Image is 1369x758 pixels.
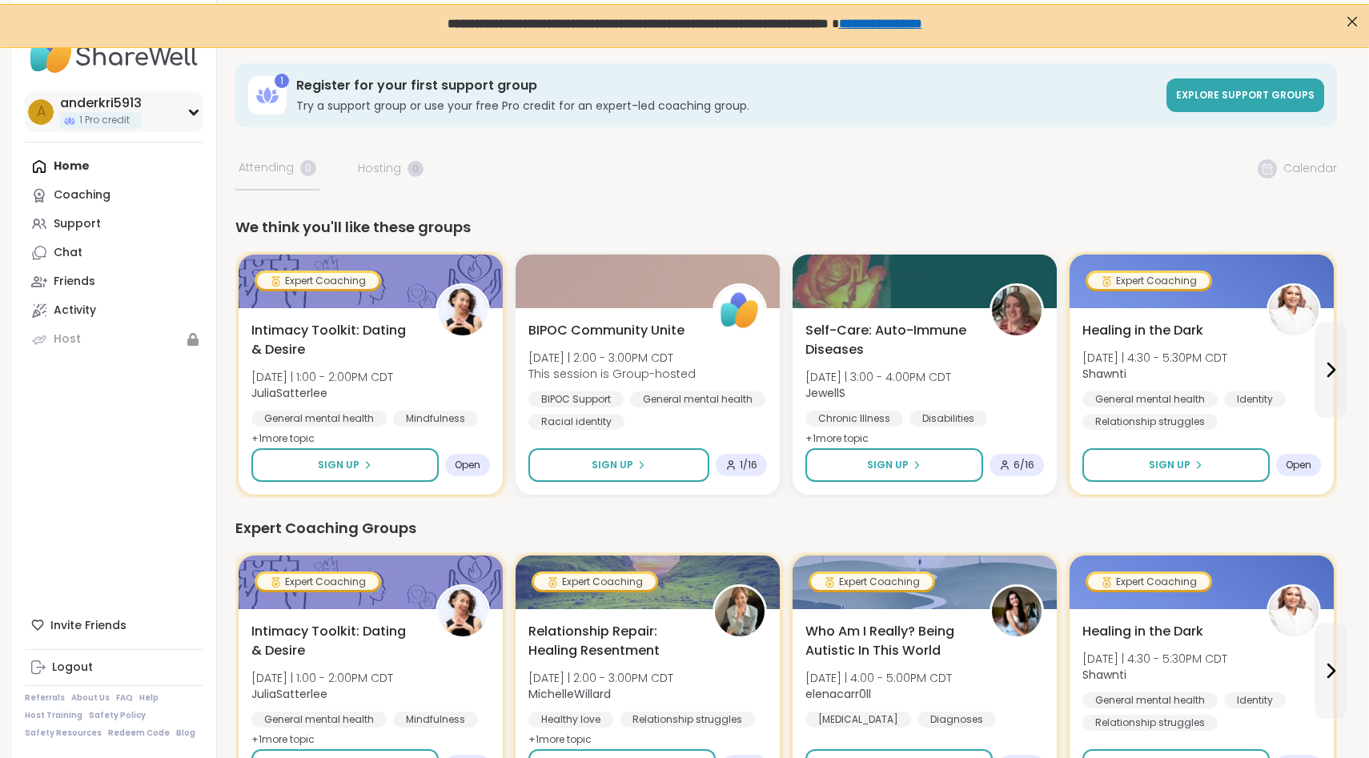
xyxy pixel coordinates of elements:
div: Chat [54,245,82,261]
img: Shawnti [1269,286,1319,335]
span: Sign Up [1149,458,1190,472]
div: Expert Coaching Groups [235,517,1337,539]
img: MichelleWillard [715,587,765,636]
div: Diagnoses [917,712,996,728]
a: Support [25,210,203,239]
div: General mental health [251,712,387,728]
div: Expert Coaching [257,273,379,289]
span: [DATE] | 2:00 - 3:00PM CDT [528,350,696,366]
div: Identity [1224,692,1286,708]
span: This session is Group-hosted [528,366,696,382]
div: Expert Coaching [257,574,379,590]
span: Open [1286,459,1311,471]
span: 1 / 16 [740,459,757,471]
h3: Register for your first support group [296,77,1157,94]
span: Sign Up [867,458,909,472]
span: Relationship Repair: Healing Resentment [528,622,695,660]
div: General mental health [251,411,387,427]
div: Mindfulness [393,712,478,728]
div: Logout [52,660,93,676]
a: Coaching [25,181,203,210]
div: Expert Coaching [1088,574,1210,590]
div: Coaching [54,187,110,203]
button: Sign Up [528,448,709,482]
div: Expert Coaching [1088,273,1210,289]
img: elenacarr0ll [992,587,1042,636]
span: Healing in the Dark [1082,622,1203,641]
div: Relationship struggles [620,712,755,728]
div: General mental health [1082,391,1218,407]
div: Identity [1224,391,1286,407]
span: [DATE] | 1:00 - 2:00PM CDT [251,670,393,686]
span: Intimacy Toolkit: Dating & Desire [251,321,418,359]
div: General mental health [630,391,765,407]
span: [DATE] | 4:00 - 5:00PM CDT [805,670,952,686]
span: Self-Care: Auto-Immune Diseases [805,321,972,359]
div: Activity [54,303,96,319]
b: elenacarr0ll [805,686,871,702]
a: Friends [25,267,203,296]
div: Relationship struggles [1082,715,1218,731]
a: Blog [176,728,195,739]
span: Sign Up [592,458,633,472]
div: Invite Friends [25,611,203,640]
div: Disabilities [909,411,987,427]
b: JewellS [805,385,845,401]
button: Sign Up [251,448,439,482]
div: We think you'll like these groups [235,216,1337,239]
a: About Us [71,692,110,704]
div: Close Step [1342,6,1363,27]
b: MichelleWillard [528,686,611,702]
div: Mindfulness [393,411,478,427]
b: Shawnti [1082,667,1126,683]
img: ShareWell [715,286,765,335]
a: Referrals [25,692,65,704]
div: Racial identity [528,414,624,430]
span: [DATE] | 4:30 - 5:30PM CDT [1082,651,1227,667]
div: Relationship struggles [1082,414,1218,430]
div: General mental health [1082,692,1218,708]
span: [DATE] | 2:00 - 3:00PM CDT [528,670,673,686]
a: Chat [25,239,203,267]
button: Sign Up [805,448,983,482]
img: JuliaSatterlee [438,286,488,335]
a: Explore support groups [1166,78,1324,112]
a: Help [139,692,159,704]
h3: Try a support group or use your free Pro credit for an expert-led coaching group. [296,98,1157,114]
a: Logout [25,653,203,682]
a: FAQ [116,692,133,704]
b: JuliaSatterlee [251,686,327,702]
img: Shawnti [1269,587,1319,636]
div: Expert Coaching [534,574,656,590]
div: Friends [54,274,95,290]
a: Host [25,325,203,354]
span: Who Am I Really? Being Autistic In This World [805,622,972,660]
div: Chronic Illness [805,411,903,427]
span: 6 / 16 [1014,459,1034,471]
div: anderkri5913 [60,94,142,112]
span: Intimacy Toolkit: Dating & Desire [251,622,418,660]
div: BIPOC Support [528,391,624,407]
span: Explore support groups [1176,88,1315,102]
div: Host [54,331,81,347]
span: a [37,102,46,122]
img: JuliaSatterlee [438,587,488,636]
span: Healing in the Dark [1082,321,1203,340]
b: Shawnti [1082,366,1126,382]
a: Safety Resources [25,728,102,739]
a: Redeem Code [108,728,170,739]
img: JewellS [992,286,1042,335]
b: JuliaSatterlee [251,385,327,401]
a: Host Training [25,710,82,721]
img: ShareWell Nav Logo [25,26,203,82]
div: 1 [275,74,289,88]
div: Healthy love [528,712,613,728]
div: [MEDICAL_DATA] [805,712,911,728]
span: [DATE] | 1:00 - 2:00PM CDT [251,369,393,385]
div: Support [54,216,101,232]
span: Sign Up [318,458,359,472]
span: [DATE] | 3:00 - 4:00PM CDT [805,369,951,385]
span: BIPOC Community Unite [528,321,684,340]
span: [DATE] | 4:30 - 5:30PM CDT [1082,350,1227,366]
button: Sign Up [1082,448,1270,482]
